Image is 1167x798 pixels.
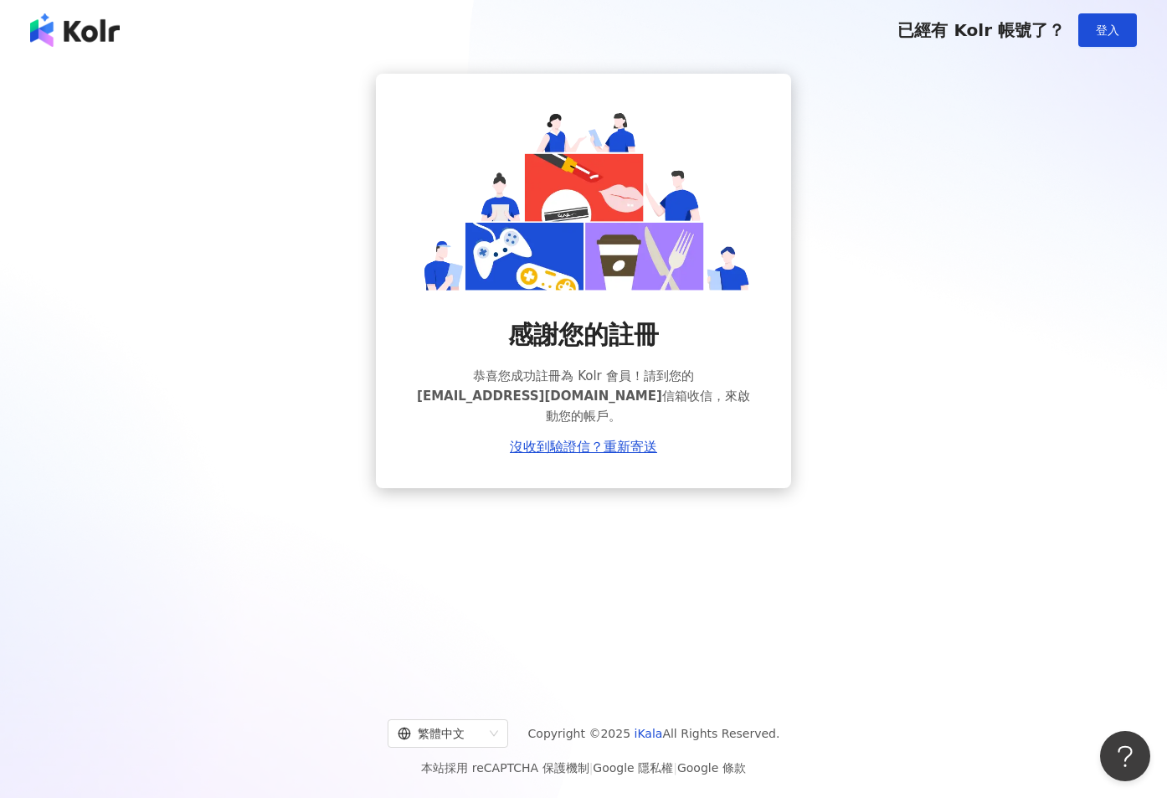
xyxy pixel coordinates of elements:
[677,761,746,775] a: Google 條款
[417,389,662,404] span: [EMAIL_ADDRESS][DOMAIN_NAME]
[1100,731,1150,781] iframe: Help Scout Beacon - Open
[1078,13,1137,47] button: 登入
[421,758,745,778] span: 本站採用 reCAPTCHA 保護機制
[593,761,673,775] a: Google 隱私權
[398,720,483,747] div: 繁體中文
[589,761,594,775] span: |
[1096,23,1119,37] span: 登入
[528,723,780,744] span: Copyright © 2025 All Rights Reserved.
[508,317,659,353] span: 感謝您的註冊
[30,13,120,47] img: logo
[510,440,657,455] a: 沒收到驗證信？重新寄送
[416,107,751,291] img: register success
[635,727,663,740] a: iKala
[673,761,677,775] span: |
[897,20,1065,40] span: 已經有 Kolr 帳號了？
[416,366,751,426] span: 恭喜您成功註冊為 Kolr 會員！請到您的 信箱收信，來啟動您的帳戶。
